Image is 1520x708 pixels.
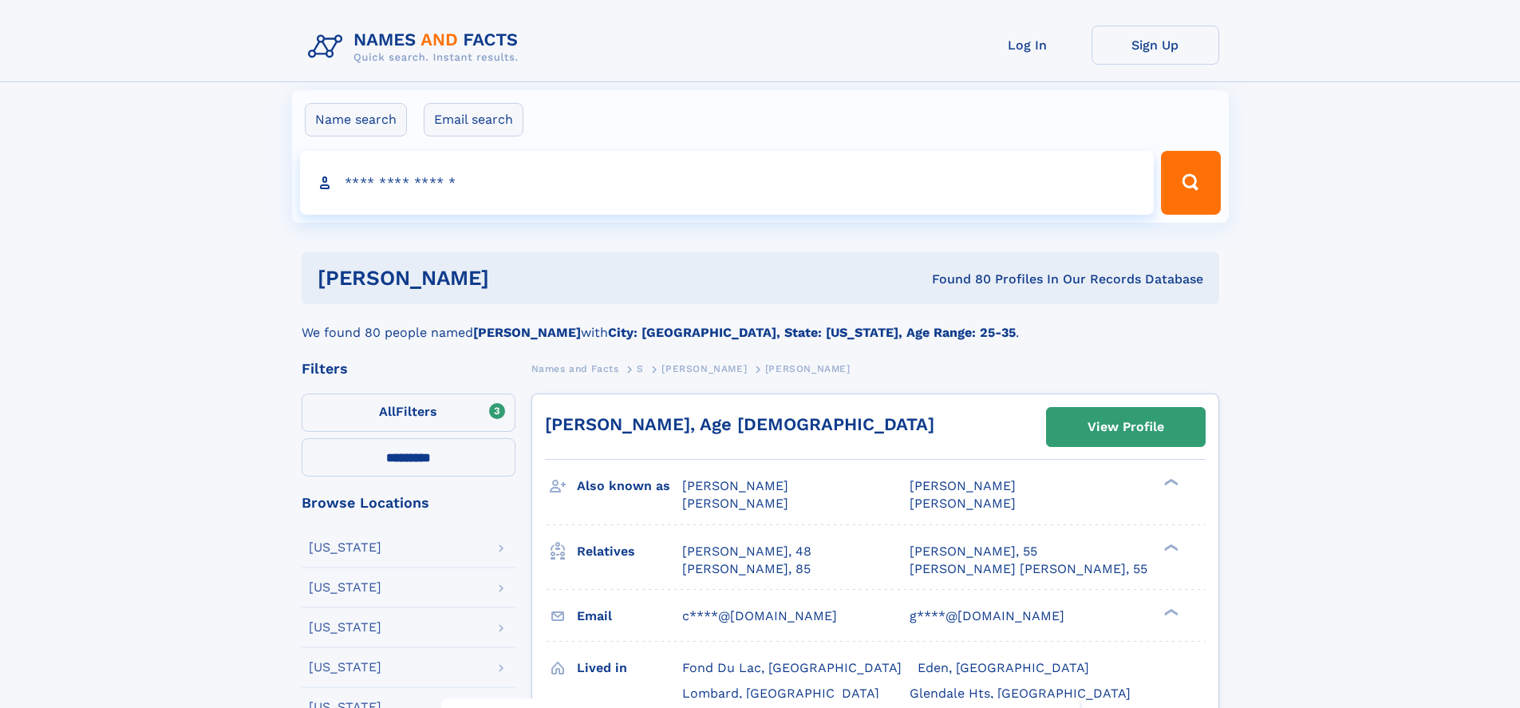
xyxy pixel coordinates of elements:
h3: Relatives [577,538,682,565]
a: [PERSON_NAME] [661,358,747,378]
div: [US_STATE] [309,581,381,594]
div: View Profile [1088,409,1164,445]
h3: Email [577,603,682,630]
span: [PERSON_NAME] [910,478,1016,493]
input: search input [300,151,1155,215]
label: Name search [305,103,407,136]
span: [PERSON_NAME] [765,363,851,374]
div: Filters [302,362,515,376]
div: Browse Locations [302,496,515,510]
button: Search Button [1161,151,1220,215]
b: [PERSON_NAME] [473,325,581,340]
a: [PERSON_NAME], Age [DEMOGRAPHIC_DATA] [545,414,934,434]
a: S [637,358,644,378]
h3: Also known as [577,473,682,500]
a: Names and Facts [531,358,619,378]
div: ❯ [1160,542,1179,552]
h1: [PERSON_NAME] [318,268,711,288]
span: [PERSON_NAME] [682,496,788,511]
label: Email search [424,103,523,136]
span: [PERSON_NAME] [661,363,747,374]
span: Lombard, [GEOGRAPHIC_DATA] [682,686,879,701]
a: [PERSON_NAME], 55 [910,543,1037,560]
a: [PERSON_NAME], 48 [682,543,811,560]
a: [PERSON_NAME], 85 [682,560,811,578]
span: All [379,404,396,419]
span: Glendale Hts, [GEOGRAPHIC_DATA] [910,686,1131,701]
div: Found 80 Profiles In Our Records Database [710,271,1203,288]
div: [US_STATE] [309,661,381,674]
span: [PERSON_NAME] [682,478,788,493]
div: We found 80 people named with . [302,304,1219,342]
span: S [637,363,644,374]
label: Filters [302,394,515,432]
a: Sign Up [1092,26,1219,65]
a: View Profile [1047,408,1205,446]
img: Logo Names and Facts [302,26,531,69]
span: Fond Du Lac, [GEOGRAPHIC_DATA] [682,660,902,675]
div: [US_STATE] [309,541,381,554]
div: ❯ [1160,607,1179,617]
h3: Lived in [577,655,682,682]
a: [PERSON_NAME] [PERSON_NAME], 55 [910,560,1147,578]
span: Eden, [GEOGRAPHIC_DATA] [918,660,1089,675]
div: [US_STATE] [309,621,381,634]
b: City: [GEOGRAPHIC_DATA], State: [US_STATE], Age Range: 25-35 [608,325,1016,340]
span: [PERSON_NAME] [910,496,1016,511]
a: Log In [964,26,1092,65]
div: ❯ [1160,477,1179,488]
